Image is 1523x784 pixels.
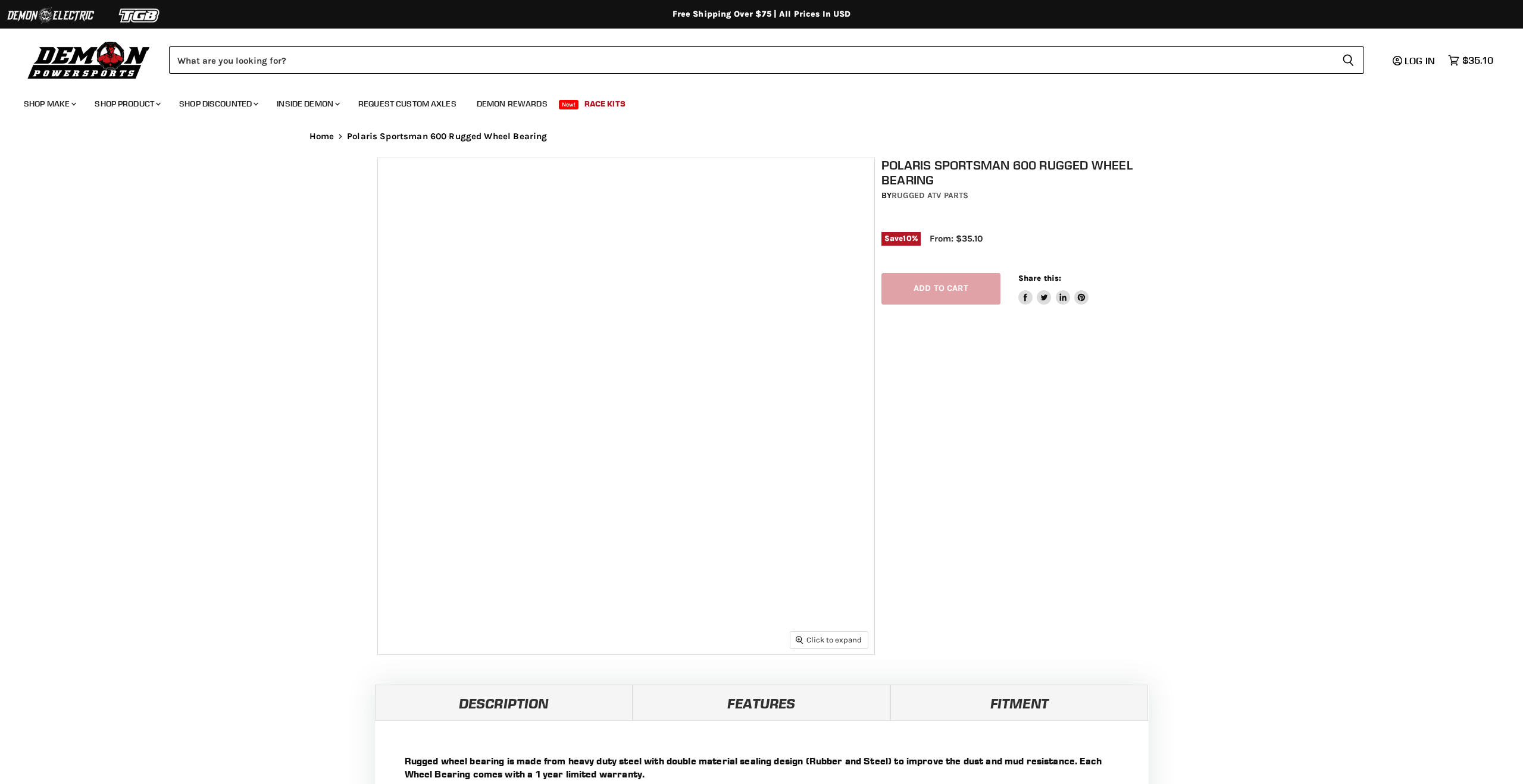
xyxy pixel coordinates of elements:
[170,92,265,116] a: Shop Discounted
[881,158,1153,187] h1: Polaris Sportsman 600 Rugged Wheel Bearing
[576,92,634,116] a: Race Kits
[790,632,868,648] button: Click to expand
[6,4,95,27] img: Demon Electric Logo 2
[1018,273,1089,305] aside: Share this:
[15,92,83,116] a: Shop Make
[375,685,633,720] a: Description
[95,4,184,27] img: TGB Logo 2
[468,92,556,116] a: Demon Rewards
[15,87,1490,116] ul: Main menu
[347,131,547,142] span: Polaris Sportsman 600 Rugged Wheel Bearing
[559,100,579,109] span: New!
[1442,52,1499,69] a: $35.10
[1018,274,1061,283] span: Share this:
[930,233,983,244] span: From: $35.10
[1387,55,1442,66] a: Log in
[86,92,168,116] a: Shop Product
[24,39,154,81] img: Demon Powersports
[1462,55,1493,66] span: $35.10
[286,9,1238,20] div: Free Shipping Over $75 | All Prices In USD
[796,635,862,644] span: Click to expand
[892,190,968,200] a: Rugged ATV Parts
[349,92,465,116] a: Request Custom Axles
[1333,46,1364,74] button: Search
[881,189,1153,202] div: by
[881,232,921,245] span: Save %
[268,92,347,116] a: Inside Demon
[309,131,334,142] a: Home
[1405,55,1435,67] span: Log in
[286,131,1238,142] nav: Breadcrumbs
[169,46,1333,74] input: Search
[633,685,890,720] a: Features
[405,754,1119,780] p: Rugged wheel bearing is made from heavy duty steel with double material sealing design (Rubber an...
[169,46,1364,74] form: Product
[890,685,1148,720] a: Fitment
[903,234,911,243] span: 10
